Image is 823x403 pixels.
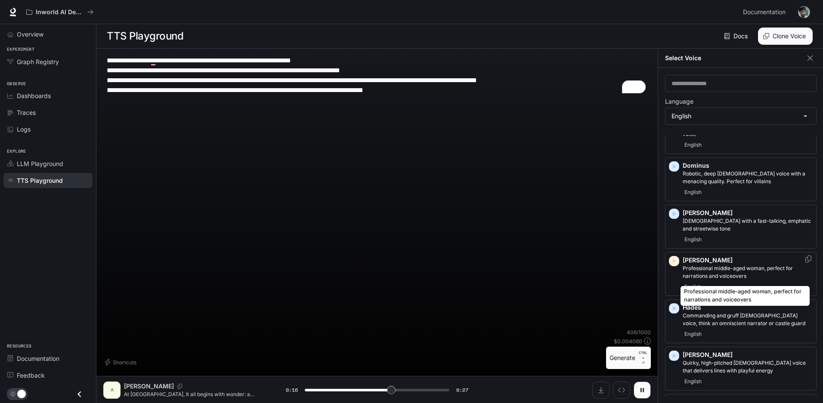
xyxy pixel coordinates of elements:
a: Docs [722,28,751,45]
span: Dark mode toggle [17,389,26,398]
p: [PERSON_NAME] [683,209,813,217]
p: Inworld AI Demos [36,9,84,16]
p: $ 0.004060 [614,338,642,345]
button: Copy Voice ID [174,384,186,389]
a: Graph Registry [3,54,93,69]
p: Robotic, deep male voice with a menacing quality. Perfect for villains [683,170,813,185]
button: Inspect [613,381,630,399]
span: English [683,234,703,245]
a: Documentation [739,3,792,21]
p: Language [665,98,693,105]
a: Dashboards [3,88,93,103]
p: [PERSON_NAME] [683,351,813,359]
a: Logs [3,122,93,137]
div: English [665,108,816,124]
p: Quirky, high-pitched female voice that delivers lines with playful energy [683,359,813,375]
p: Hades [683,303,813,312]
p: Dominus [683,161,813,170]
span: Overview [17,30,43,39]
button: Shortcuts [103,355,140,369]
h1: TTS Playground [107,28,183,45]
button: Copy Voice ID [804,255,813,262]
button: User avatar [795,3,813,21]
p: Professional middle-aged woman, perfect for narrations and voiceovers [683,265,813,280]
span: Traces [17,108,36,117]
textarea: To enrich screen reader interactions, please activate Accessibility in Grammarly extension settings [107,55,647,95]
a: Documentation [3,351,93,366]
button: Download audio [592,381,610,399]
button: Close drawer [70,385,89,403]
p: Male with a fast-talking, emphatic and streetwise tone [683,217,813,233]
div: A [105,383,119,397]
span: LLM Playground [17,159,63,168]
p: Commanding and gruff male voice, think an omniscient narrator or castle guard [683,312,813,327]
span: English [683,376,703,387]
a: LLM Playground [3,156,93,171]
span: Feedback [17,371,45,380]
span: Logs [17,125,31,134]
p: At [GEOGRAPHIC_DATA], It all begins with wonder: a drawing, a question, a dream. As they grow, so... [124,391,265,398]
span: English [683,140,703,150]
button: All workspaces [22,3,97,21]
span: Documentation [17,354,59,363]
p: CTRL + [639,350,647,360]
span: English [683,187,703,197]
span: 0:27 [456,386,468,394]
span: English [683,329,703,339]
span: 0:16 [286,386,298,394]
div: Professional middle-aged woman, perfect for narrations and voiceovers [681,286,810,306]
span: Graph Registry [17,57,59,66]
a: Traces [3,105,93,120]
button: GenerateCTRL +⏎ [606,347,651,369]
a: Overview [3,27,93,42]
span: Dashboards [17,91,51,100]
p: ⏎ [639,350,647,366]
a: TTS Playground [3,173,93,188]
img: User avatar [798,6,810,18]
p: [PERSON_NAME] [124,382,174,391]
p: 406 / 1000 [627,329,651,336]
button: Clone Voice [758,28,813,45]
span: Documentation [743,7,786,18]
p: [PERSON_NAME] [683,256,813,265]
a: Feedback [3,368,93,383]
span: TTS Playground [17,176,63,185]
